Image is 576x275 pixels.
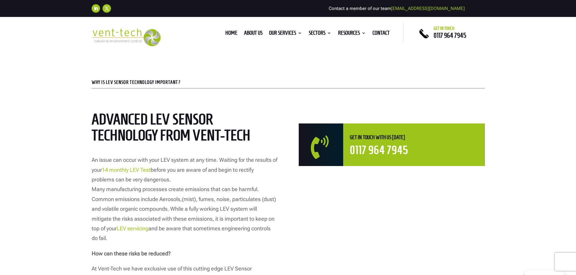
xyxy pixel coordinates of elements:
a: LEV servicing [117,225,148,232]
img: 2023-09-27T08_35_16.549ZVENT-TECH---Clear-background [92,28,161,46]
span:  [311,136,345,159]
span: Get in touch [434,26,454,31]
a: Home [225,31,237,37]
a: Follow on X [103,4,111,13]
a: Contact [373,31,390,37]
span: Contact a member of our team [329,6,465,11]
strong: How can these risks be reduced? [92,250,171,257]
p: An issue can occur with your LEV system at any time. Waiting for the results of your before you a... [92,155,277,249]
h2: Advanced LEV Sensor technology from Vent-tech [92,111,277,146]
a: 0117 964 7945 [434,32,466,39]
a: Sectors [309,31,331,37]
p: WHY IS LEV SENSOR TECHNOLOGY IMPORTANT? [92,80,485,85]
a: Follow on LinkedIn [92,4,100,13]
span: Get in touch with us [DATE] [350,134,405,140]
a: [EMAIL_ADDRESS][DOMAIN_NAME] [391,6,465,11]
a: Our Services [269,31,302,37]
a: About us [244,31,262,37]
a: Resources [338,31,366,37]
a: 14 monthly LEV Test [102,167,151,173]
a: 0117 964 7945 [350,144,408,156]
